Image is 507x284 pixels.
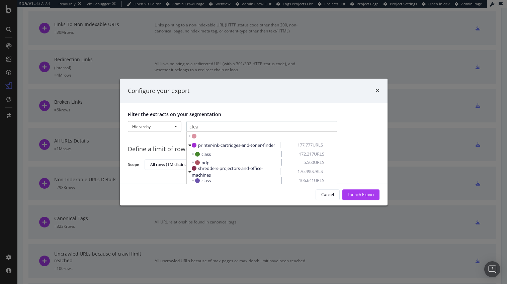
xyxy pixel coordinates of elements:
[280,169,323,175] span: 176,490 URLS
[192,165,263,178] span: shredders-projectors-and-office-machines
[120,79,388,205] div: modal
[150,163,199,167] div: All rows (1M distinct URLs)
[128,162,139,169] label: Scope
[348,192,374,198] div: Launch Export
[375,87,379,95] div: times
[201,151,211,157] span: class
[128,87,189,95] div: Configure your export
[280,133,324,139] span: 264,925 URLS
[201,160,209,166] span: pdp
[198,133,219,139] span: #nomatch
[280,142,323,149] span: 177,777 URLS
[342,189,379,200] button: Launch Export
[201,178,211,184] span: class
[281,178,324,184] span: 106,641 URLS
[484,261,500,277] div: Open Intercom Messenger
[145,160,208,170] button: All rows (1M distinct URLs)
[321,192,334,198] div: Cancel
[128,111,379,118] p: Filter the extracts on your segmentation
[128,121,181,132] button: Hierarchy
[281,151,324,158] span: 172,217 URLS
[198,142,275,148] span: printer-ink-cartridges-and-toner-finder
[128,145,379,154] div: Define a limit of rows to export
[281,160,324,166] span: 5,560 URLS
[316,189,340,200] button: Cancel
